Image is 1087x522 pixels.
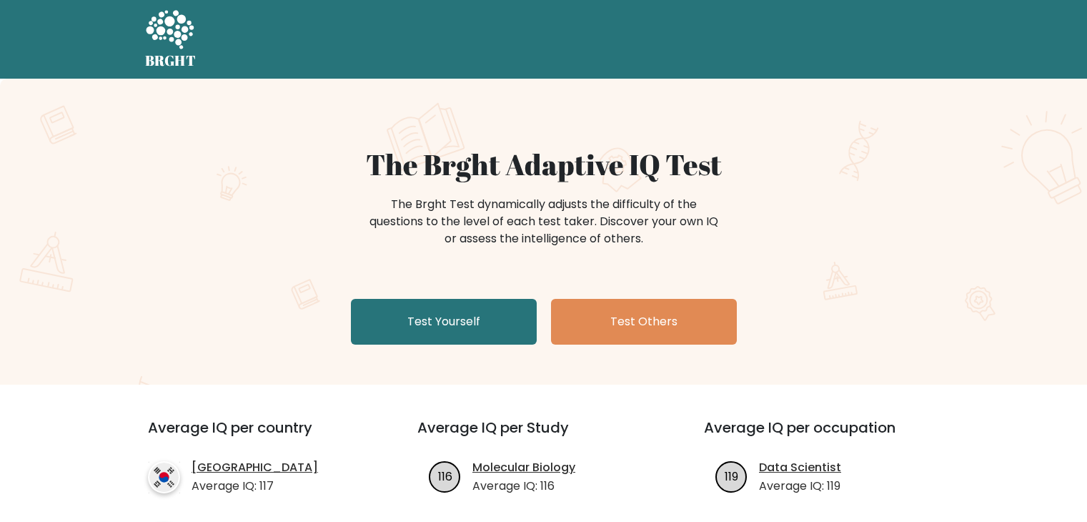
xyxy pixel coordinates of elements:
a: Molecular Biology [472,459,575,476]
p: Average IQ: 119 [759,478,841,495]
a: Test Others [551,299,737,345]
a: BRGHT [145,6,197,73]
div: The Brght Test dynamically adjusts the difficulty of the questions to the level of each test take... [365,196,723,247]
h3: Average IQ per occupation [704,419,956,453]
p: Average IQ: 116 [472,478,575,495]
img: country [148,461,180,493]
h3: Average IQ per country [148,419,366,453]
a: Test Yourself [351,299,537,345]
h1: The Brght Adaptive IQ Test [195,147,893,182]
h5: BRGHT [145,52,197,69]
text: 116 [438,468,452,484]
h3: Average IQ per Study [417,419,670,453]
a: [GEOGRAPHIC_DATA] [192,459,318,476]
text: 119 [725,468,738,484]
p: Average IQ: 117 [192,478,318,495]
a: Data Scientist [759,459,841,476]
